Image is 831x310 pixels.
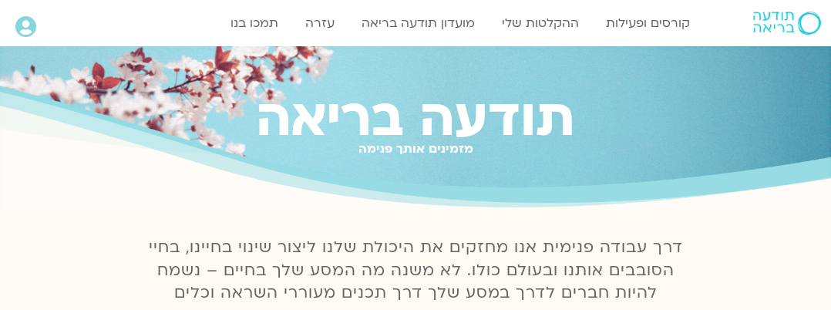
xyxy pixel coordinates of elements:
a: תמכו בנו [223,8,286,38]
a: קורסים ופעילות [598,8,698,38]
a: עזרה [298,8,342,38]
a: ההקלטות שלי [494,8,587,38]
img: תודעה בריאה [753,12,821,35]
a: מועדון תודעה בריאה [354,8,483,38]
